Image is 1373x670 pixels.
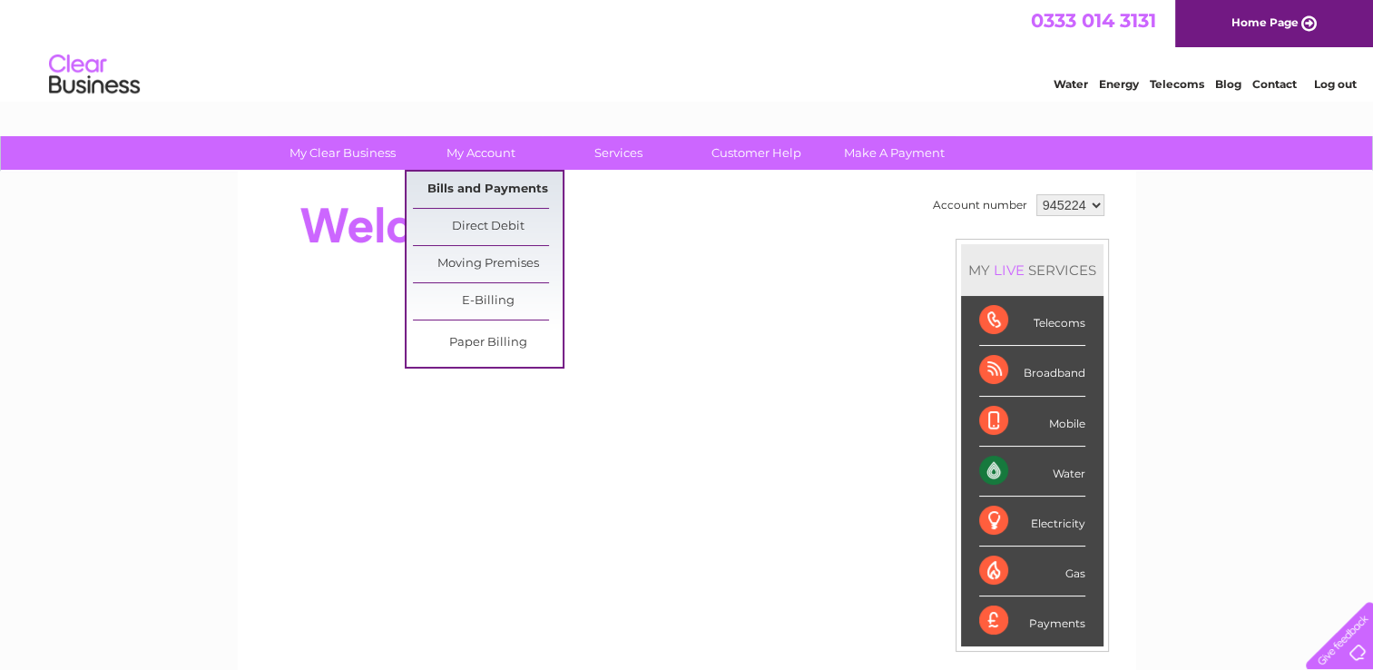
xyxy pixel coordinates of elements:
a: Direct Debit [413,209,563,245]
a: Make A Payment [819,136,969,170]
a: Services [544,136,693,170]
a: Customer Help [682,136,831,170]
div: MY SERVICES [961,244,1103,296]
div: Water [979,447,1085,497]
a: Telecoms [1150,77,1204,91]
img: logo.png [48,47,141,103]
a: Moving Premises [413,246,563,282]
td: Account number [928,190,1032,221]
div: Gas [979,547,1085,596]
a: Bills and Payments [413,172,563,208]
a: My Account [406,136,555,170]
a: 0333 014 3131 [1031,9,1156,32]
a: Blog [1215,77,1241,91]
div: LIVE [990,261,1028,279]
div: Telecoms [979,296,1085,346]
a: Water [1054,77,1088,91]
div: Clear Business is a trading name of Verastar Limited (registered in [GEOGRAPHIC_DATA] No. 3667643... [259,10,1116,88]
a: Paper Billing [413,325,563,361]
a: Energy [1099,77,1139,91]
div: Payments [979,596,1085,645]
a: E-Billing [413,283,563,320]
div: Mobile [979,397,1085,447]
a: My Clear Business [268,136,417,170]
a: Contact [1252,77,1297,91]
a: Log out [1313,77,1356,91]
div: Broadband [979,346,1085,396]
div: Electricity [979,497,1085,547]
